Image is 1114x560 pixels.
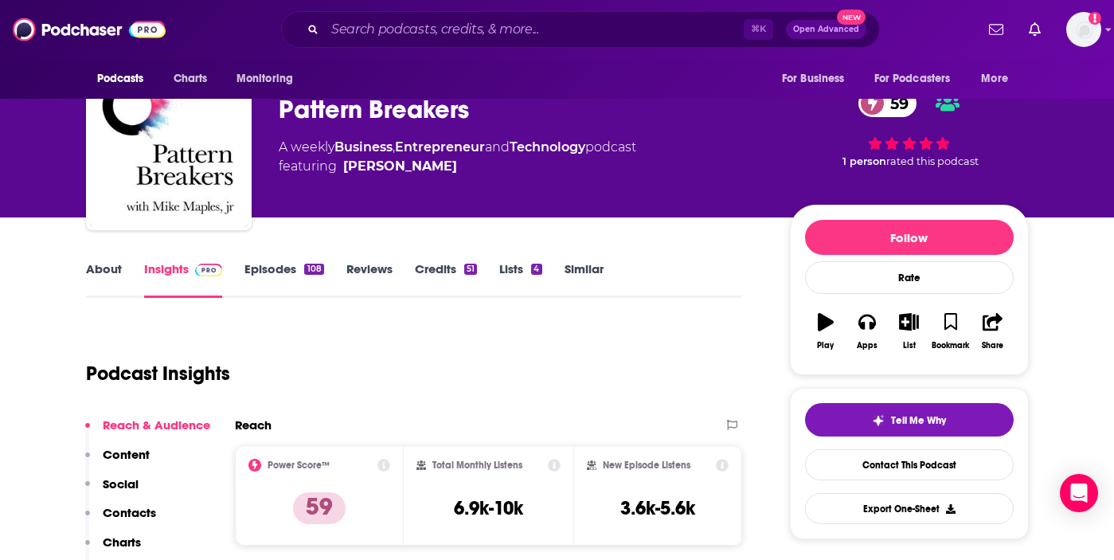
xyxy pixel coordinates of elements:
a: Entrepreneur [395,139,485,155]
div: 4 [531,264,541,275]
span: Charts [174,68,208,90]
button: open menu [771,64,865,94]
span: Podcasts [97,68,144,90]
a: 59 [858,89,917,117]
a: Show notifications dropdown [1022,16,1047,43]
span: Monitoring [236,68,293,90]
span: For Business [782,68,845,90]
button: Contacts [85,505,156,535]
h3: 6.9k-10k [454,496,523,520]
img: Podchaser - Follow, Share and Rate Podcasts [13,14,166,45]
div: 108 [304,264,323,275]
img: Podchaser Pro [195,264,223,276]
p: Content [103,447,150,462]
span: featuring [279,157,636,176]
button: Open AdvancedNew [786,20,866,39]
a: About [86,261,122,298]
div: Play [817,341,834,350]
div: Share [982,341,1003,350]
svg: Add a profile image [1089,12,1101,25]
img: Pattern Breakers [89,68,248,227]
h2: Power Score™ [268,460,330,471]
a: Credits51 [415,261,477,298]
button: List [888,303,929,360]
h2: Reach [235,417,272,433]
a: Mike Maples [343,157,457,176]
p: Social [103,476,139,491]
a: Business [334,139,393,155]
span: rated this podcast [886,155,979,167]
a: InsightsPodchaser Pro [144,261,223,298]
h2: New Episode Listens [603,460,690,471]
a: Similar [565,261,604,298]
button: open menu [970,64,1028,94]
p: Contacts [103,505,156,520]
button: Apps [846,303,888,360]
div: List [903,341,916,350]
span: Logged in as mijal [1066,12,1101,47]
h2: Total Monthly Listens [432,460,522,471]
img: User Profile [1066,12,1101,47]
button: Play [805,303,846,360]
button: Export One-Sheet [805,493,1014,524]
span: New [837,10,866,25]
input: Search podcasts, credits, & more... [325,17,744,42]
div: Rate [805,261,1014,294]
button: Content [85,447,150,476]
a: Contact This Podcast [805,449,1014,480]
span: Tell Me Why [891,414,946,427]
span: More [981,68,1008,90]
a: Episodes108 [244,261,323,298]
button: tell me why sparkleTell Me Why [805,403,1014,437]
span: , [393,139,395,155]
div: Search podcasts, credits, & more... [281,11,880,48]
a: Charts [163,64,217,94]
img: tell me why sparkle [872,414,885,427]
span: and [485,139,510,155]
p: Charts [103,535,141,550]
h3: 3.6k-5.6k [620,496,695,520]
span: 59 [874,89,917,117]
span: Open Advanced [793,25,859,33]
div: Apps [857,341,878,350]
a: Technology [510,139,585,155]
button: Social [85,476,139,506]
div: 51 [464,264,477,275]
h1: Podcast Insights [86,362,230,386]
a: Show notifications dropdown [983,16,1010,43]
button: Share [971,303,1013,360]
div: A weekly podcast [279,138,636,176]
button: open menu [225,64,314,94]
div: Open Intercom Messenger [1060,474,1098,512]
a: Reviews [346,261,393,298]
button: open menu [864,64,974,94]
span: 1 person [842,155,886,167]
button: Reach & Audience [85,417,210,447]
span: ⌘ K [744,19,773,40]
a: Lists4 [499,261,541,298]
div: 59 1 personrated this podcast [790,79,1029,178]
p: Reach & Audience [103,417,210,433]
button: Bookmark [930,303,971,360]
button: open menu [86,64,165,94]
p: 59 [293,492,346,524]
span: For Podcasters [874,68,951,90]
div: Bookmark [932,341,969,350]
button: Show profile menu [1066,12,1101,47]
button: Follow [805,220,1014,255]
